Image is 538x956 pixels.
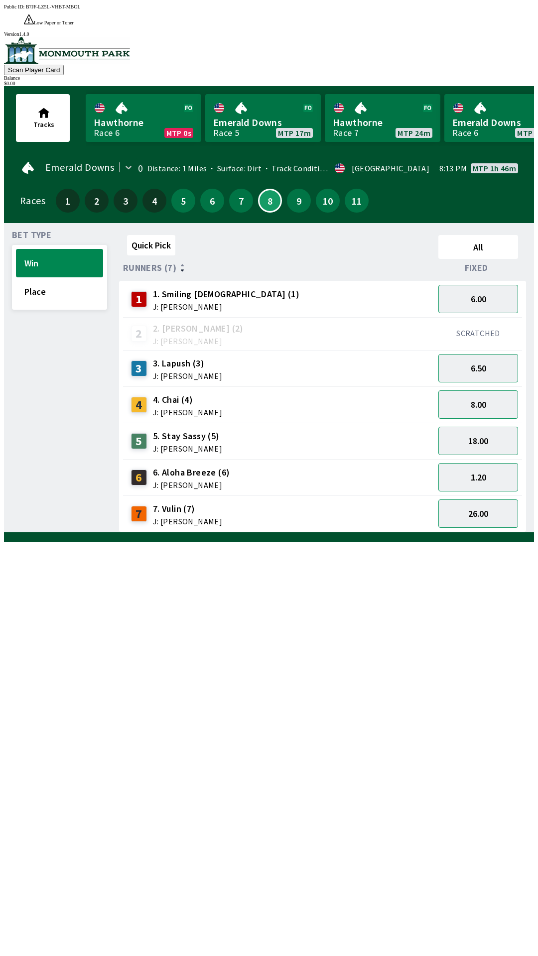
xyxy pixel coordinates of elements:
span: 26.00 [468,508,488,519]
button: 3 [114,189,137,213]
div: 6 [131,470,147,485]
span: 18.00 [468,435,488,447]
span: J: [PERSON_NAME] [153,303,299,311]
div: 5 [131,433,147,449]
span: Track Condition: Fast [262,163,348,173]
div: Version 1.4.0 [4,31,534,37]
span: 6. Aloha Breeze (6) [153,466,230,479]
span: Fixed [465,264,488,272]
button: Tracks [16,94,70,142]
span: 6.50 [471,362,486,374]
span: 7. Vulin (7) [153,502,222,515]
div: Race 7 [333,129,359,137]
div: Races [20,197,45,205]
div: 7 [131,506,147,522]
button: 8 [258,189,282,213]
div: Balance [4,75,534,81]
div: [GEOGRAPHIC_DATA] [352,164,429,172]
span: 8:13 PM [439,164,467,172]
div: Race 6 [452,129,478,137]
div: SCRATCHED [438,328,518,338]
button: 18.00 [438,427,518,455]
div: Public ID: [4,4,534,9]
span: 1 [58,197,77,204]
a: HawthorneRace 6MTP 0s [86,94,201,142]
span: 7 [232,197,251,204]
span: Runners (7) [123,264,176,272]
div: 4 [131,397,147,413]
button: 4 [142,189,166,213]
span: J: [PERSON_NAME] [153,445,222,453]
span: Hawthorne [333,116,432,129]
button: 7 [229,189,253,213]
span: 4. Chai (4) [153,393,222,406]
span: MTP 1h 46m [473,164,516,172]
span: J: [PERSON_NAME] [153,372,222,380]
span: 3. Lapush (3) [153,357,222,370]
span: 5 [174,197,193,204]
span: 10 [318,197,337,204]
button: All [438,235,518,259]
div: 2 [131,326,147,342]
span: Distance: 1 Miles [147,163,207,173]
div: Race 6 [94,129,120,137]
button: 1.20 [438,463,518,491]
span: Emerald Downs [45,163,114,171]
span: B7JF-LZ5L-VHBT-MBOL [26,4,81,9]
span: 11 [347,197,366,204]
span: Win [24,257,95,269]
a: HawthorneRace 7MTP 24m [325,94,440,142]
span: All [443,241,514,253]
span: 2 [87,197,106,204]
button: 8.00 [438,390,518,419]
button: Quick Pick [127,235,175,255]
button: 2 [85,189,109,213]
span: Surface: Dirt [207,163,262,173]
span: 9 [289,197,308,204]
div: $ 0.00 [4,81,534,86]
button: 6 [200,189,224,213]
span: Low Paper or Toner [34,20,74,25]
div: 3 [131,360,147,376]
span: Place [24,286,95,297]
span: J: [PERSON_NAME] [153,408,222,416]
span: Bet Type [12,231,51,239]
span: Emerald Downs [213,116,313,129]
span: Tracks [33,120,54,129]
a: Emerald DownsRace 5MTP 17m [205,94,321,142]
button: 9 [287,189,311,213]
span: 3 [116,197,135,204]
button: 26.00 [438,499,518,528]
div: Fixed [434,263,522,273]
button: 10 [316,189,340,213]
span: Hawthorne [94,116,193,129]
button: 5 [171,189,195,213]
span: 2. [PERSON_NAME] (2) [153,322,244,335]
span: J: [PERSON_NAME] [153,517,222,525]
span: 8 [262,198,278,203]
button: 6.50 [438,354,518,382]
button: Place [16,277,103,306]
span: MTP 24m [398,129,430,137]
span: J: [PERSON_NAME] [153,337,244,345]
button: Scan Player Card [4,65,64,75]
img: venue logo [4,37,130,64]
span: 4 [145,197,164,204]
span: J: [PERSON_NAME] [153,481,230,489]
button: 11 [345,189,369,213]
button: Win [16,249,103,277]
button: 1 [56,189,80,213]
span: Quick Pick [132,239,171,251]
span: 1. Smiling [DEMOGRAPHIC_DATA] (1) [153,288,299,301]
span: MTP 17m [278,129,311,137]
span: 1.20 [471,472,486,483]
div: 0 [138,164,143,172]
span: 6.00 [471,293,486,305]
span: MTP 0s [166,129,191,137]
div: Runners (7) [123,263,434,273]
span: 8.00 [471,399,486,410]
span: 5. Stay Sassy (5) [153,430,222,443]
div: Race 5 [213,129,239,137]
button: 6.00 [438,285,518,313]
span: 6 [203,197,222,204]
